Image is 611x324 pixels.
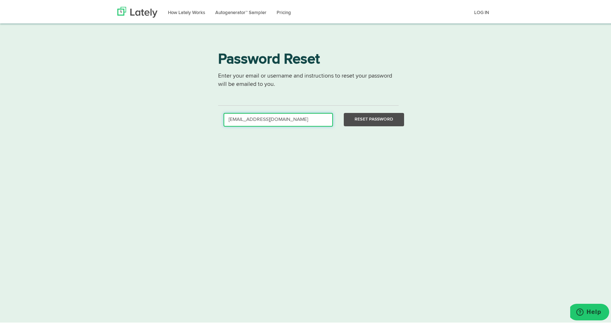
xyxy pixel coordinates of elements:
input: Email or Username [224,111,333,125]
img: Lately [117,5,157,16]
h1: Password Reset [218,51,399,67]
button: Reset Password [344,111,404,125]
iframe: Opens a widget where you can find more information [570,302,609,320]
p: Enter your email or username and instructions to reset your password will be emailed to you. [218,71,399,98]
